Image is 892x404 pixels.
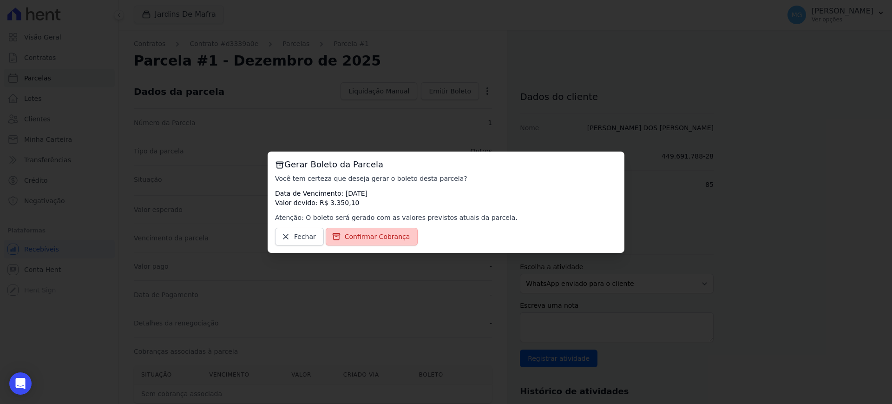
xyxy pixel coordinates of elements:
span: Fechar [294,232,316,241]
span: Confirmar Cobrança [345,232,410,241]
p: Atenção: O boleto será gerado com as valores previstos atuais da parcela. [275,213,617,222]
div: Open Intercom Messenger [9,372,32,395]
p: Data de Vencimento: [DATE] Valor devido: R$ 3.350,10 [275,189,617,207]
a: Fechar [275,228,324,245]
a: Confirmar Cobrança [326,228,418,245]
h3: Gerar Boleto da Parcela [275,159,617,170]
p: Você tem certeza que deseja gerar o boleto desta parcela? [275,174,617,183]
